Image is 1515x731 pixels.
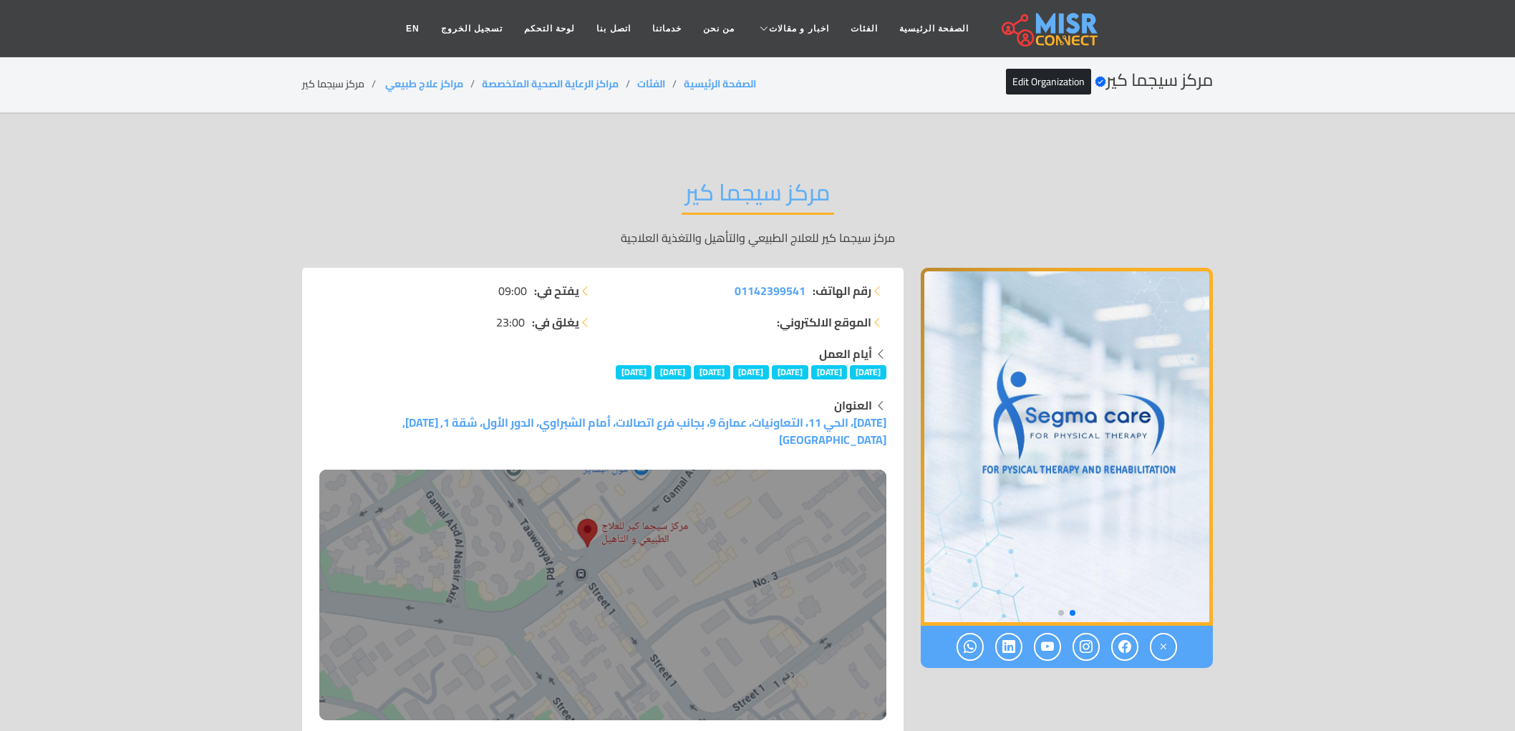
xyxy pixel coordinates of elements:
a: [DATE]، الحي 11، التعاونيات، عمارة 9، بجانب فرع اتصالات، أمام الشبراوي، الدور الأول، شقة 1, [DATE... [319,412,886,720]
a: لوحة التحكم [513,15,586,42]
img: مركز سيجما كير [319,470,886,720]
strong: العنوان [834,394,872,416]
a: 01142399541 [735,282,805,299]
div: 1 / 2 [921,268,1213,626]
span: [DATE] [654,365,691,379]
a: تسجيل الخروج [430,15,513,42]
img: مركز سيجما كير [921,268,1213,626]
span: اخبار و مقالات [769,22,829,35]
span: [DATE] [772,365,808,379]
span: 09:00 [498,282,527,299]
span: Go to slide 1 [1070,610,1075,616]
span: [DATE] [733,365,770,379]
span: Go to slide 2 [1058,610,1064,616]
img: main.misr_connect [1002,11,1098,47]
strong: رقم الهاتف: [813,282,871,299]
span: [DATE] [811,365,848,379]
strong: يغلق في: [532,314,579,331]
span: 01142399541 [735,280,805,301]
a: خدماتنا [642,15,692,42]
a: الصفحة الرئيسية [684,74,756,93]
a: Edit Organization [1006,69,1091,95]
a: من نحن [692,15,745,42]
strong: الموقع الالكتروني: [777,314,871,331]
a: الصفحة الرئيسية [889,15,979,42]
a: مراكز علاج طبيعي ‎ [383,74,463,93]
a: الفئات [637,74,665,93]
span: [DATE] [850,365,886,379]
li: مركز سيجما كير [302,77,383,92]
a: اخبار و مقالات [745,15,840,42]
strong: يفتح في: [534,282,579,299]
a: اتصل بنا [586,15,641,42]
span: 23:00 [496,314,525,331]
h2: مركز سيجما كير [1006,70,1213,91]
span: [DATE] [616,365,652,379]
p: مركز سيجما كير للعلاج الطبيعي والتأهيل والتغذية العلاجية [302,229,1213,246]
a: الفئات [840,15,889,42]
strong: أيام العمل [819,343,872,364]
span: [DATE] [694,365,730,379]
a: مراكز الرعاية الصحية المتخصصة [482,74,619,93]
a: EN [395,15,430,42]
svg: Verified account [1095,76,1106,87]
h2: مركز سيجما كير [682,178,834,215]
